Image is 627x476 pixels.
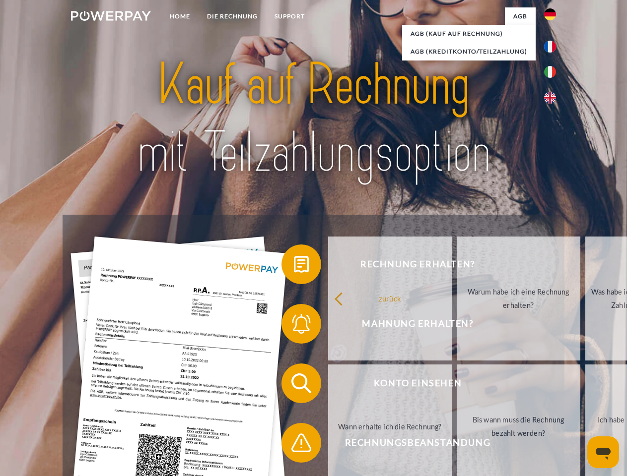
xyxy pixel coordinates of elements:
div: Bis wann muss die Rechnung bezahlt werden? [463,413,574,440]
img: logo-powerpay-white.svg [71,11,151,21]
a: DIE RECHNUNG [199,7,266,25]
button: Rechnung erhalten? [281,244,540,284]
button: Rechnungsbeanstandung [281,423,540,463]
img: fr [544,41,556,53]
a: AGB (Kauf auf Rechnung) [402,25,536,43]
button: Mahnung erhalten? [281,304,540,344]
a: Home [161,7,199,25]
img: qb_search.svg [289,371,314,396]
div: zurück [334,292,446,305]
a: AGB (Kreditkonto/Teilzahlung) [402,43,536,60]
img: qb_warning.svg [289,430,314,455]
img: en [544,92,556,104]
iframe: Schaltfläche zum Öffnen des Messaging-Fensters [587,436,619,468]
a: agb [505,7,536,25]
img: it [544,66,556,78]
div: Wann erhalte ich die Rechnung? [334,419,446,433]
a: SUPPORT [266,7,313,25]
button: Konto einsehen [281,363,540,403]
img: title-powerpay_de.svg [95,48,532,190]
img: de [544,8,556,20]
img: qb_bill.svg [289,252,314,277]
div: Warum habe ich eine Rechnung erhalten? [463,285,574,312]
img: qb_bell.svg [289,311,314,336]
